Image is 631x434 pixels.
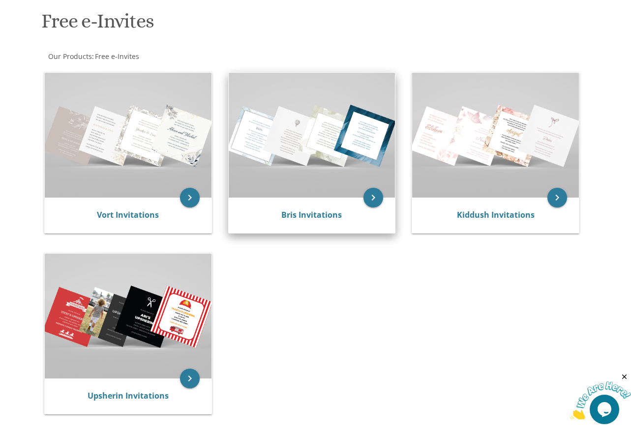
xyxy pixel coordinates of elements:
a: keyboard_arrow_right [180,188,200,207]
a: Vort Invitations [97,209,159,220]
div: : [40,52,316,61]
img: Bris Invitations [229,73,395,198]
a: Our Products [47,52,92,61]
a: Kiddush Invitations [457,209,535,220]
a: keyboard_arrow_right [547,188,567,207]
a: keyboard_arrow_right [363,188,383,207]
img: Upsherin Invitations [45,254,211,378]
h1: Free e-Invites [41,10,402,39]
a: Free e-Invites [94,52,139,61]
iframe: chat widget [570,373,631,419]
a: keyboard_arrow_right [180,369,200,388]
img: Vort Invitations [45,73,211,198]
a: Upsherin Invitations [88,390,169,401]
img: Kiddush Invitations [412,73,579,198]
span: Free e-Invites [95,52,139,61]
a: Bris Invitations [281,209,342,220]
